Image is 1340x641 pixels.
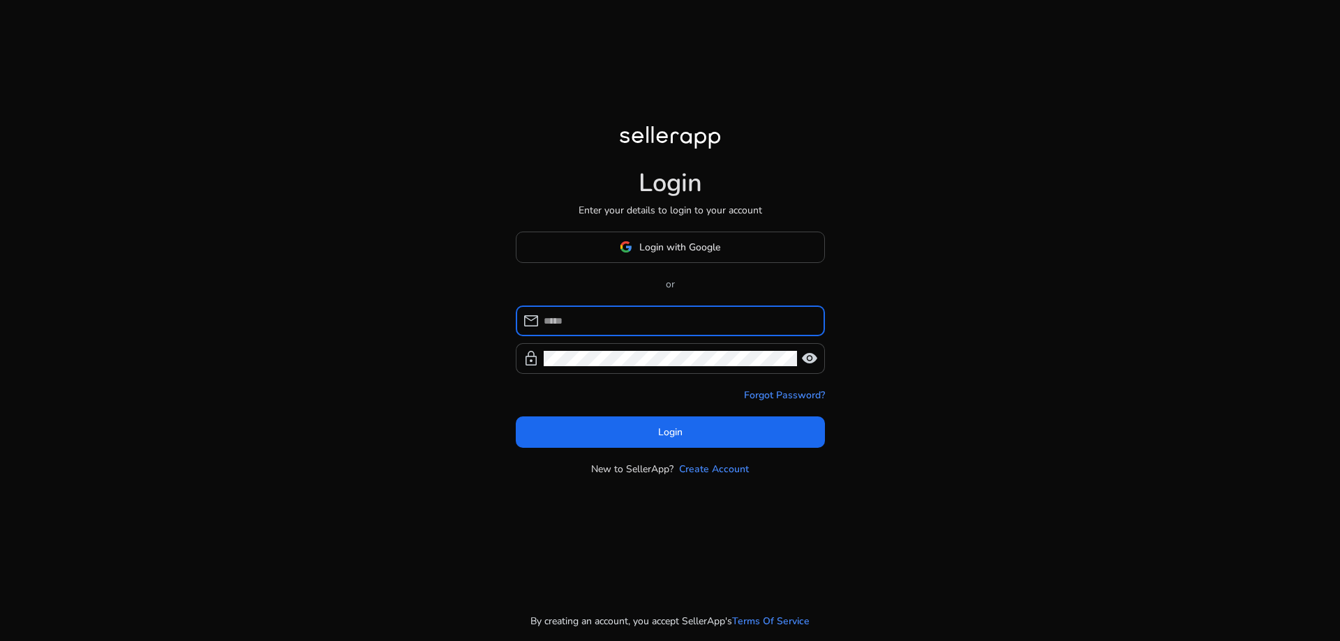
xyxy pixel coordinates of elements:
button: Login with Google [516,232,825,263]
p: New to SellerApp? [591,462,673,476]
button: Login [516,416,825,448]
span: visibility [801,350,818,367]
a: Create Account [679,462,749,476]
span: Login with Google [639,240,720,255]
a: Forgot Password? [744,388,825,402]
span: Login [658,425,683,439]
p: Enter your details to login to your account [579,203,762,218]
span: mail [523,312,539,329]
img: google-logo.svg [620,241,632,253]
p: or [516,277,825,292]
span: lock [523,350,539,367]
h1: Login [639,168,702,198]
a: Terms Of Service [732,614,810,628]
